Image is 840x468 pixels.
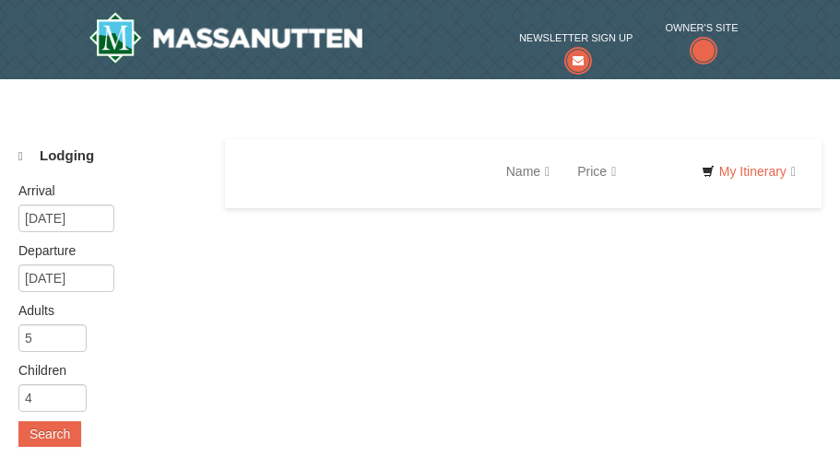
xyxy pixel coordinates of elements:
span: Newsletter Sign Up [519,29,633,47]
label: Children [18,361,189,380]
a: Owner's Site [665,18,738,66]
a: Massanutten Resort [89,12,363,64]
a: Newsletter Sign Up [519,29,633,66]
label: Departure [18,241,189,260]
a: Name [492,153,563,190]
img: Massanutten Resort Logo [89,12,363,64]
span: Owner's Site [665,18,738,37]
label: Arrival [18,181,189,200]
label: Adults [18,301,189,320]
a: Price [563,153,630,190]
a: Lodging [18,139,203,173]
a: My Itinerary [690,158,808,185]
button: Search [18,421,81,447]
